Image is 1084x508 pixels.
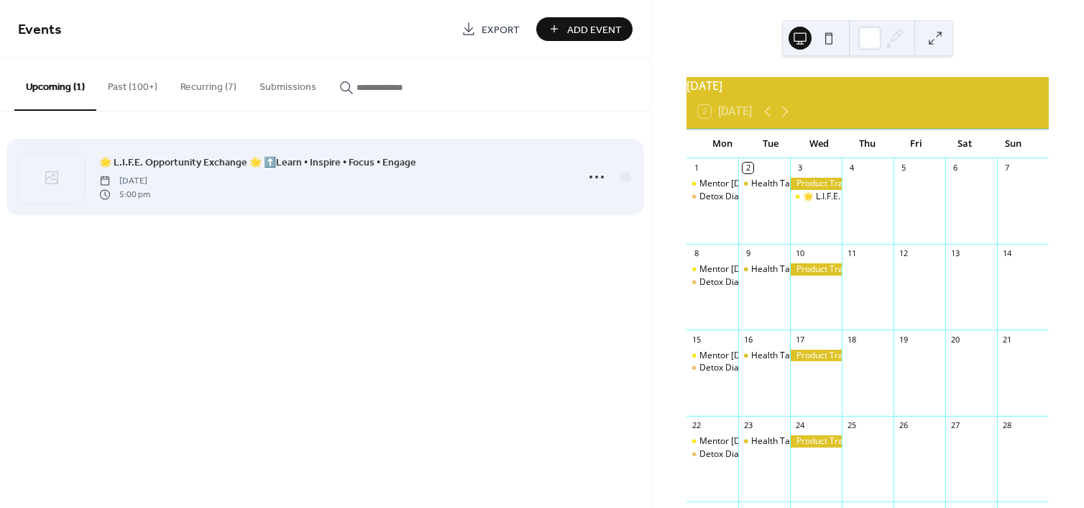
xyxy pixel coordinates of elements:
div: Mentor [DATE] Global - Zoom and Live on our Private Facebook Group [699,435,978,448]
div: Mentor [DATE] Global - Zoom and Live on our Private Facebook Group [699,350,978,362]
span: [DATE] [99,175,150,188]
div: 8 [691,248,702,259]
span: Add Event [567,22,622,37]
div: 27 [950,420,960,431]
div: Health Talk [DATE] with Dr. Ojina [751,263,883,276]
div: Product Training - U.S Sales Team Facebook Live [790,350,842,362]
div: 28 [1001,420,1012,431]
div: Product Training - U.S Sales Team Facebook Live [790,435,842,448]
a: Export [451,17,530,41]
div: Health Talk [DATE] with Dr. Ojina [751,350,883,362]
div: Detox Diaries With Dr. [PERSON_NAME] and [PERSON_NAME] [699,448,945,461]
div: 26 [898,420,909,431]
a: 🌟 L.I.F.E. Opportunity Exchange 🌟 ⬆️Learn • Inspire • Focus • Engage [99,154,416,171]
div: Product Training - U.S Sales Team Facebook Live [790,178,842,190]
div: Health Talk Tuesday with Dr. Ojina [738,263,790,276]
div: 🌟 L.I.F.E. Opportunity Exchange 🌟 ⬆️Learn • Inspire • Focus • Engage [803,191,1084,203]
div: Sat [940,130,988,158]
div: Detox Diaries With Dr. [PERSON_NAME] and [PERSON_NAME] [699,191,945,203]
div: 7 [1001,163,1012,173]
div: Mentor [DATE] Global - Zoom and Live on our Private Facebook Group [699,263,978,276]
div: Tue [746,130,794,158]
button: Recurring (7) [169,58,248,109]
div: Detox Diaries With Dr. Roni and Dodie [686,362,738,374]
div: Mentor Monday Global - Zoom and Live on our Private Facebook Group [686,263,738,276]
div: 1 [691,163,702,173]
div: Detox Diaries With Dr. [PERSON_NAME] and [PERSON_NAME] [699,276,945,289]
div: Detox Diaries With Dr. [PERSON_NAME] and [PERSON_NAME] [699,362,945,374]
div: Detox Diaries With Dr. Roni and Dodie [686,448,738,461]
div: 14 [1001,248,1012,259]
div: 23 [743,420,753,431]
div: 24 [794,420,805,431]
div: Mentor Monday Global - Zoom and Live on our Private Facebook Group [686,178,738,190]
div: Detox Diaries With Dr. Roni and Dodie [686,276,738,289]
div: 18 [846,334,857,345]
span: Export [482,22,520,37]
div: 21 [1001,334,1012,345]
div: Mentor [DATE] Global - Zoom and Live on our Private Facebook Group [699,178,978,190]
div: 19 [898,334,909,345]
div: 6 [950,163,960,173]
div: Detox Diaries With Dr. Roni and Dodie [686,191,738,203]
div: 20 [950,334,960,345]
div: 12 [898,248,909,259]
div: 16 [743,334,753,345]
div: Thu [843,130,891,158]
div: Product Training - U.S Sales Team Facebook Live [790,263,842,276]
div: Wed [795,130,843,158]
div: Health Talk [DATE] with Dr. Ojina [751,435,883,448]
div: Health Talk [DATE] with Dr. Ojina [751,178,883,190]
div: 2 [743,163,753,173]
button: Submissions [248,58,328,109]
div: Health Talk Tuesday with Dr. Ojina [738,178,790,190]
div: 13 [950,248,960,259]
span: 5:00 pm [99,188,150,201]
div: Mon [698,130,746,158]
div: 3 [794,163,805,173]
div: Sun [989,130,1037,158]
div: Mentor Monday Global - Zoom and Live on our Private Facebook Group [686,435,738,448]
div: 11 [846,248,857,259]
button: Past (100+) [96,58,169,109]
div: 17 [794,334,805,345]
div: 25 [846,420,857,431]
div: Mentor Monday Global - Zoom and Live on our Private Facebook Group [686,350,738,362]
div: 9 [743,248,753,259]
span: Events [18,16,62,44]
button: Upcoming (1) [14,58,96,111]
div: Health Talk Tuesday with Dr. Ojina [738,350,790,362]
div: Fri [892,130,940,158]
div: Health Talk Tuesday with Dr. Ojina [738,435,790,448]
div: [DATE] [686,77,1049,94]
button: Add Event [536,17,633,41]
span: 🌟 L.I.F.E. Opportunity Exchange 🌟 ⬆️Learn • Inspire • Focus • Engage [99,155,416,171]
div: 10 [794,248,805,259]
div: 4 [846,163,857,173]
div: 5 [898,163,909,173]
div: 22 [691,420,702,431]
div: 🌟 L.I.F.E. Opportunity Exchange 🌟 ⬆️Learn • Inspire • Focus • Engage [790,191,842,203]
div: 15 [691,334,702,345]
